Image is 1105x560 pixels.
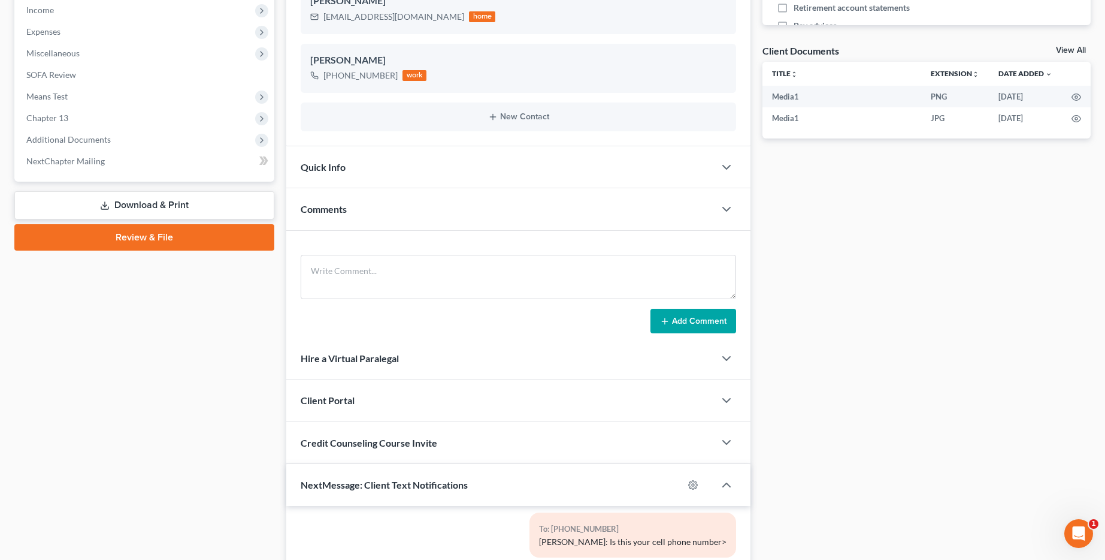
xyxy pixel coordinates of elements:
[310,112,726,122] button: New Contact
[17,150,274,172] a: NextChapter Mailing
[989,86,1062,107] td: [DATE]
[14,191,274,219] a: Download & Print
[26,5,54,15] span: Income
[762,44,839,57] div: Client Documents
[301,353,399,364] span: Hire a Virtual Paralegal
[26,134,111,144] span: Additional Documents
[794,2,910,14] span: Retirement account statements
[1056,46,1086,55] a: View All
[921,107,989,129] td: JPG
[14,224,274,251] a: Review & File
[26,26,60,37] span: Expenses
[1089,519,1098,529] span: 1
[310,53,726,68] div: [PERSON_NAME]
[1064,519,1093,548] iframe: Intercom live chat
[323,11,464,23] div: [EMAIL_ADDRESS][DOMAIN_NAME]
[539,536,726,548] div: [PERSON_NAME]: Is this your cell phone number>
[301,479,468,490] span: NextMessage: Client Text Notifications
[469,11,495,22] div: home
[791,71,798,78] i: unfold_more
[650,309,736,334] button: Add Comment
[301,161,346,173] span: Quick Info
[931,69,979,78] a: Extensionunfold_more
[762,86,921,107] td: Media1
[301,395,355,406] span: Client Portal
[17,64,274,86] a: SOFA Review
[772,69,798,78] a: Titleunfold_more
[323,70,398,82] div: [PHONE_NUMBER]
[921,86,989,107] td: PNG
[301,203,347,215] span: Comments
[1045,71,1052,78] i: expand_more
[989,107,1062,129] td: [DATE]
[301,437,437,448] span: Credit Counseling Course Invite
[26,91,68,101] span: Means Test
[998,69,1052,78] a: Date Added expand_more
[539,522,726,536] div: To: [PHONE_NUMBER]
[26,70,76,80] span: SOFA Review
[402,70,426,81] div: work
[794,20,837,32] span: Pay advices
[762,107,921,129] td: Media1
[972,71,979,78] i: unfold_more
[26,156,105,166] span: NextChapter Mailing
[26,113,68,123] span: Chapter 13
[26,48,80,58] span: Miscellaneous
